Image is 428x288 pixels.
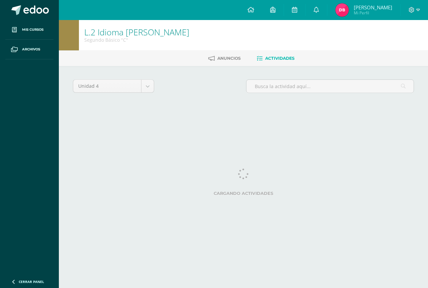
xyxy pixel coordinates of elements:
[265,56,295,61] span: Actividades
[73,80,154,92] a: Unidad 4
[84,37,189,43] div: Segundo Básico 'C'
[257,53,295,64] a: Actividades
[5,40,53,59] a: Archivos
[208,53,241,64] a: Anuncios
[84,26,189,38] a: L.2 Idioma [PERSON_NAME]
[335,3,349,17] img: c42cdea2d7116abc64317de76b986ed7.png
[22,27,43,32] span: Mis cursos
[73,191,414,196] label: Cargando actividades
[78,80,136,92] span: Unidad 4
[5,20,53,40] a: Mis cursos
[246,80,414,93] input: Busca la actividad aquí...
[217,56,241,61] span: Anuncios
[22,47,40,52] span: Archivos
[19,279,44,284] span: Cerrar panel
[354,4,392,11] span: [PERSON_NAME]
[354,10,392,16] span: Mi Perfil
[84,27,189,37] h1: L.2 Idioma Maya Kaqchikel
